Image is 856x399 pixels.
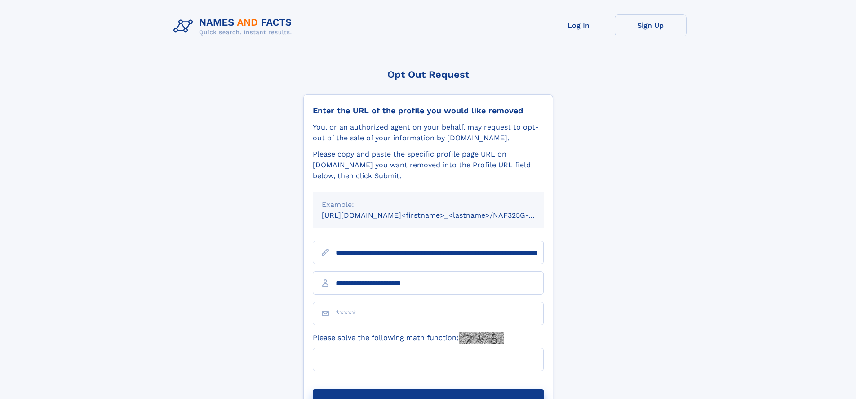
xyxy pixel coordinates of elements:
[543,14,615,36] a: Log In
[322,199,535,210] div: Example:
[313,149,544,181] div: Please copy and paste the specific profile page URL on [DOMAIN_NAME] you want removed into the Pr...
[313,122,544,143] div: You, or an authorized agent on your behalf, may request to opt-out of the sale of your informatio...
[322,211,561,220] small: [URL][DOMAIN_NAME]<firstname>_<lastname>/NAF325G-xxxxxxxx
[313,106,544,116] div: Enter the URL of the profile you would like removed
[615,14,687,36] a: Sign Up
[170,14,299,39] img: Logo Names and Facts
[303,69,553,80] div: Opt Out Request
[313,332,504,344] label: Please solve the following math function:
